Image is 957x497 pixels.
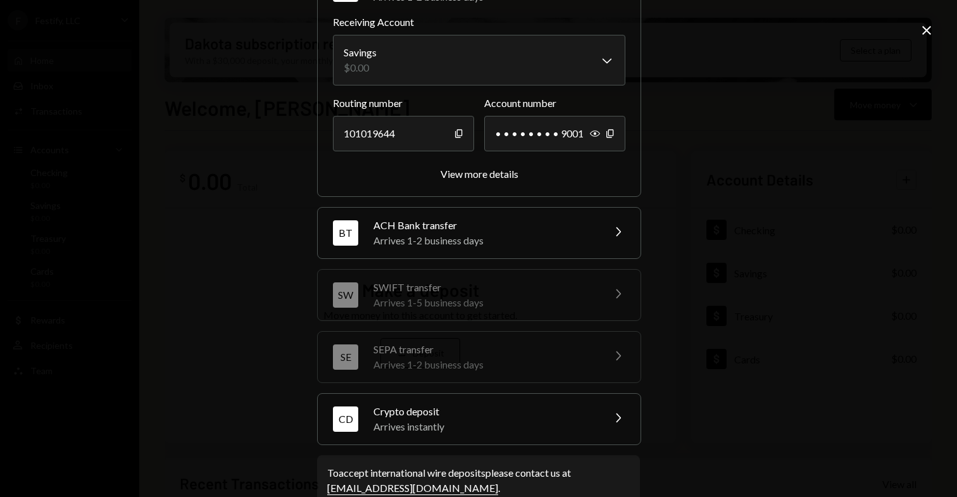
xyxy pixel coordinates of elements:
[373,357,595,372] div: Arrives 1-2 business days
[333,220,358,246] div: BT
[333,15,625,30] label: Receiving Account
[373,404,595,419] div: Crypto deposit
[333,15,625,181] div: WTWire transferArrives 1-2 business days
[373,218,595,233] div: ACH Bank transfer
[373,342,595,357] div: SEPA transfer
[333,282,358,308] div: SW
[318,394,641,444] button: CDCrypto depositArrives instantly
[373,280,595,295] div: SWIFT transfer
[327,465,630,496] div: To accept international wire deposits please contact us at .
[484,96,625,111] label: Account number
[373,419,595,434] div: Arrives instantly
[441,168,518,181] button: View more details
[318,332,641,382] button: SESEPA transferArrives 1-2 business days
[333,344,358,370] div: SE
[373,295,595,310] div: Arrives 1-5 business days
[318,208,641,258] button: BTACH Bank transferArrives 1-2 business days
[333,96,474,111] label: Routing number
[318,270,641,320] button: SWSWIFT transferArrives 1-5 business days
[441,168,518,180] div: View more details
[333,406,358,432] div: CD
[484,116,625,151] div: • • • • • • • • 9001
[333,35,625,85] button: Receiving Account
[373,233,595,248] div: Arrives 1-2 business days
[333,116,474,151] div: 101019644
[327,482,498,495] a: [EMAIL_ADDRESS][DOMAIN_NAME]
